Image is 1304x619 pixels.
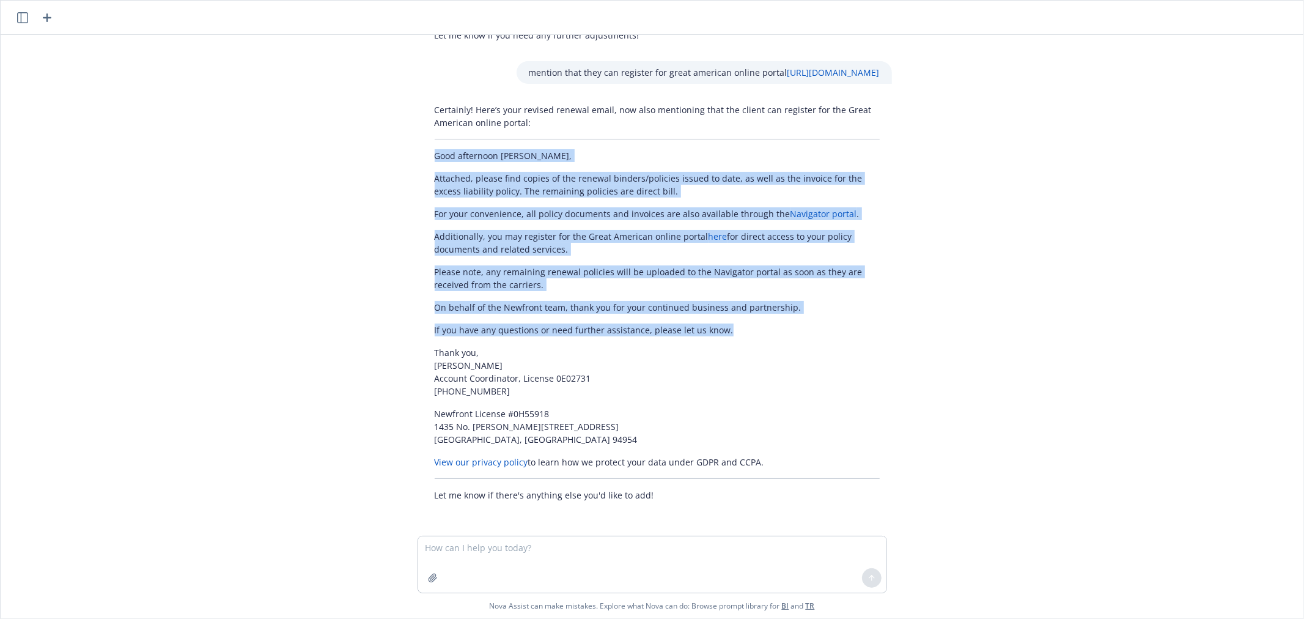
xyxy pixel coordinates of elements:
[490,593,815,618] span: Nova Assist can make mistakes. Explore what Nova can do: Browse prompt library for and
[435,103,880,129] p: Certainly! Here’s your revised renewal email, now also mentioning that the client can register fo...
[529,66,880,79] p: mention that they can register for great american online portal
[435,324,880,336] p: If you have any questions or need further assistance, please let us know.
[435,346,880,398] p: Thank you, [PERSON_NAME] Account Coordinator, License 0E02731 [PHONE_NUMBER]
[435,29,880,42] p: Let me know if you need any further adjustments!
[790,208,857,220] a: Navigator portal
[435,301,880,314] p: On behalf of the Newfront team, thank you for your continued business and partnership.
[435,456,880,469] p: to learn how we protect your data under GDPR and CCPA.
[435,230,880,256] p: Additionally, you may register for the Great American online portal for direct access to your pol...
[806,601,815,611] a: TR
[435,456,528,468] a: View our privacy policy
[709,231,728,242] a: here
[782,601,789,611] a: BI
[435,207,880,220] p: For your convenience, all policy documents and invoices are also available through the .
[787,67,880,78] a: [URL][DOMAIN_NAME]
[435,149,880,162] p: Good afternoon [PERSON_NAME],
[435,265,880,291] p: Please note, any remaining renewal policies will be uploaded to the Navigator portal as soon as t...
[435,172,880,198] p: Attached, please find copies of the renewal binders/policies issued to date, as well as the invoi...
[435,489,880,502] p: Let me know if there's anything else you'd like to add!
[435,407,880,446] p: Newfront License #0H55918 1435 No. [PERSON_NAME][STREET_ADDRESS] [GEOGRAPHIC_DATA], [GEOGRAPHIC_D...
